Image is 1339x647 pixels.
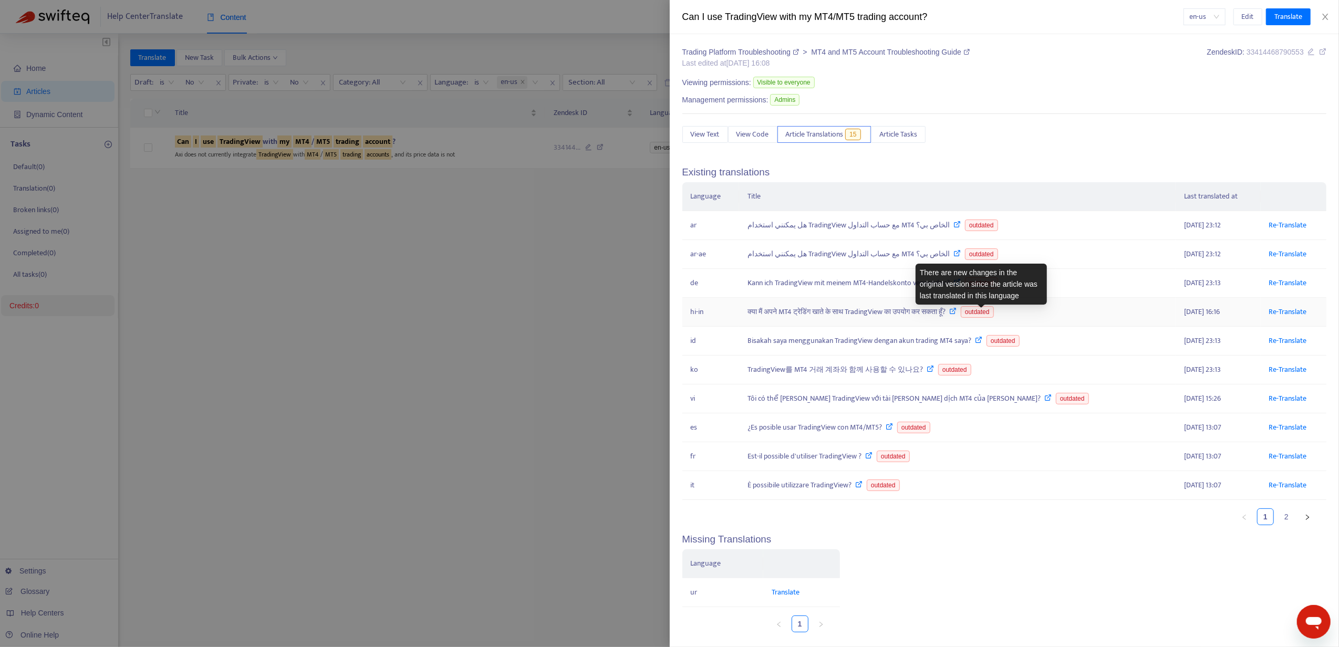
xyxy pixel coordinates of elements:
[1236,508,1253,525] li: Previous Page
[682,471,739,500] td: it
[987,335,1020,347] span: outdated
[1247,48,1304,56] span: 33414468790553
[1278,508,1295,525] li: 2
[771,615,787,632] li: Previous Page
[1176,269,1260,298] td: [DATE] 23:13
[682,182,739,211] th: Language
[748,220,1167,231] div: هل يمكنني استخدام TradingView مع حساب التداول MT4 الخاص بي؟
[728,126,777,143] button: View Code
[961,306,994,318] span: outdated
[748,277,1167,289] div: Kann ich TradingView mit meinem MT4-Handelskonto verwenden?
[879,129,917,140] span: Article Tasks
[1176,413,1260,442] td: [DATE] 13:07
[739,182,1176,211] th: Title
[867,479,900,491] span: outdated
[748,335,1167,347] div: Bisakah saya menggunakan TradingView dengan akun trading MT4 saya?
[1176,384,1260,413] td: [DATE] 15:26
[753,77,815,88] span: Visible to everyone
[877,451,910,462] span: outdated
[1274,11,1302,23] span: Translate
[1299,508,1316,525] button: right
[682,166,1327,179] h5: Existing translations
[845,129,860,140] span: 15
[1269,219,1307,231] a: Re-Translate
[1207,47,1326,69] div: Zendesk ID:
[792,616,808,632] a: 1
[1269,363,1307,375] a: Re-Translate
[1176,471,1260,500] td: [DATE] 13:07
[736,129,769,140] span: View Code
[777,126,871,143] button: Article Translations15
[1299,508,1316,525] li: Next Page
[770,94,800,106] span: Admins
[1176,327,1260,356] td: [DATE] 23:13
[682,413,739,442] td: es
[1279,509,1294,525] a: 2
[682,578,763,607] td: ur
[1269,306,1307,318] a: Re-Translate
[786,129,844,140] span: Article Translations
[682,211,739,240] td: ar
[1176,442,1260,471] td: [DATE] 13:07
[748,451,1167,462] div: Est-il possible d'utiliser TradingView ?
[818,621,824,628] span: right
[1176,298,1260,327] td: [DATE] 16:16
[871,126,926,143] button: Article Tasks
[682,10,1184,24] div: Can I use TradingView with my MT4/MT5 trading account?
[1318,12,1333,22] button: Close
[1269,277,1307,289] a: Re-Translate
[1269,248,1307,260] a: Re-Translate
[965,248,998,260] span: outdated
[1269,479,1307,491] a: Re-Translate
[1233,8,1262,25] button: Edit
[811,48,970,56] a: MT4 and MT5 Account Troubleshooting Guide
[748,479,1167,491] div: È possibile utilizzare TradingView?
[748,364,1167,375] div: TradingView를 MT4 거래 계좌와 함께 사용할 수 있나요?
[682,47,970,58] div: >
[1297,605,1331,639] iframe: Button to launch messaging window
[1304,514,1311,520] span: right
[682,549,763,578] th: Language
[682,442,739,471] td: fr
[682,58,970,69] div: Last edited at [DATE] 16:08
[748,422,1167,433] div: ¿Es posible usar TradingView con MT4/MT5?
[1269,392,1307,404] a: Re-Translate
[682,327,739,356] td: id
[682,126,728,143] button: View Text
[682,356,739,384] td: ko
[682,298,739,327] td: hi-in
[1176,356,1260,384] td: [DATE] 23:13
[682,48,801,56] a: Trading Platform Troubleshooting
[748,248,1167,260] div: هل يمكنني استخدام TradingView مع حساب التداول MT4 الخاص بي؟
[813,615,829,632] button: right
[772,586,800,598] a: Translate
[1236,508,1253,525] button: left
[897,422,930,433] span: outdated
[682,95,769,106] span: Management permissions:
[938,364,971,375] span: outdated
[965,220,998,231] span: outdated
[682,269,739,298] td: de
[1176,182,1260,211] th: Last translated at
[813,615,829,632] li: Next Page
[691,129,720,140] span: View Text
[1269,450,1307,462] a: Re-Translate
[682,384,739,413] td: vi
[1266,8,1311,25] button: Translate
[1176,240,1260,269] td: [DATE] 23:12
[771,615,787,632] button: left
[1190,9,1219,25] span: en-us
[1257,508,1274,525] li: 1
[776,621,782,628] span: left
[748,306,1167,318] div: क्या मैं अपने MT4 ट्रेडिंग खाते के साथ TradingView का उपयोग कर सकता हूँ?
[682,77,751,88] span: Viewing permissions:
[916,264,1047,305] div: There are new changes in the original version since the article was last translated in this language
[1269,335,1307,347] a: Re-Translate
[1269,421,1307,433] a: Re-Translate
[1241,514,1248,520] span: left
[1258,509,1273,525] a: 1
[1321,13,1330,21] span: close
[1242,11,1254,23] span: Edit
[682,240,739,269] td: ar-ae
